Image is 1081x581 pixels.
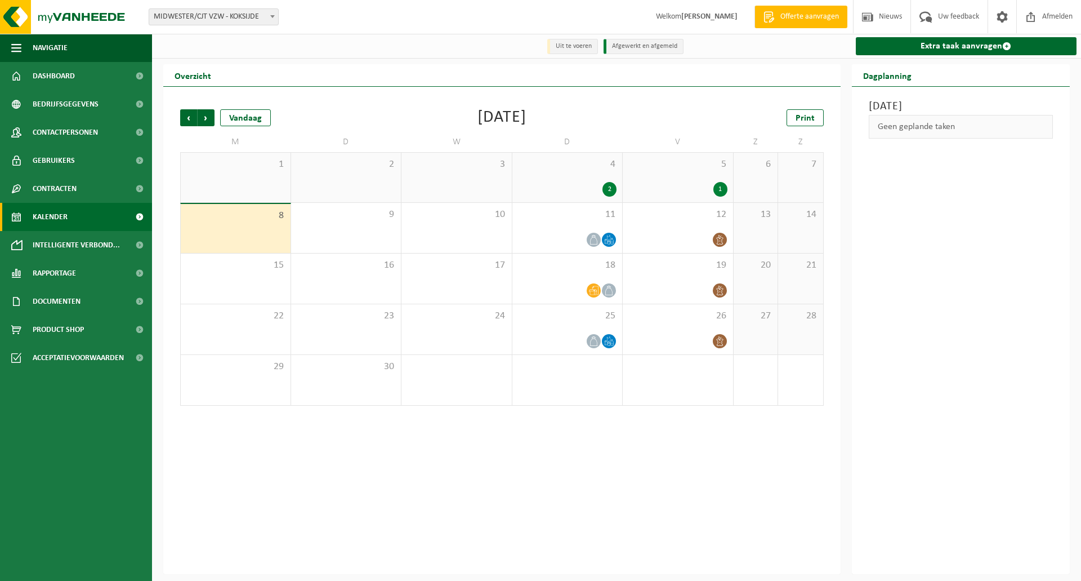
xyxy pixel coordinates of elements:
span: Kalender [33,203,68,231]
span: Print [796,114,815,123]
div: Geen geplande taken [869,115,1053,139]
div: [DATE] [477,109,526,126]
span: Volgende [198,109,215,126]
span: 14 [784,209,817,221]
span: 26 [628,310,727,322]
a: Offerte aanvragen [754,6,847,28]
td: M [180,132,291,152]
span: 25 [518,310,617,322]
span: MIDWESTER/CJT VZW - KOKSIJDE [149,8,279,25]
span: 29 [186,361,285,373]
span: 6 [739,158,772,171]
span: 2 [297,158,396,171]
div: 2 [602,182,617,197]
span: 21 [784,259,817,272]
h2: Dagplanning [852,64,923,86]
span: Contactpersonen [33,118,98,147]
div: Vandaag [220,109,271,126]
span: Contracten [33,175,77,203]
span: 12 [628,209,727,221]
span: 24 [407,310,506,322]
td: D [512,132,623,152]
span: 20 [739,259,772,272]
span: Acceptatievoorwaarden [33,344,124,372]
span: 1 [186,158,285,171]
span: 28 [784,310,817,322]
span: 17 [407,259,506,272]
span: Offerte aanvragen [778,11,842,23]
span: 10 [407,209,506,221]
span: Intelligente verbond... [33,231,120,259]
li: Afgewerkt en afgemeld [604,39,684,54]
span: 3 [407,158,506,171]
span: 18 [518,259,617,272]
a: Extra taak aanvragen [856,37,1077,55]
li: Uit te voeren [547,39,598,54]
span: 19 [628,259,727,272]
span: 30 [297,361,396,373]
span: Rapportage [33,259,76,287]
h3: [DATE] [869,98,1053,115]
strong: [PERSON_NAME] [681,12,738,21]
span: Vorige [180,109,197,126]
span: Gebruikers [33,147,75,175]
span: 16 [297,259,396,272]
a: Print [787,109,824,126]
span: MIDWESTER/CJT VZW - KOKSIJDE [149,9,278,25]
td: W [401,132,512,152]
span: 23 [297,310,396,322]
span: Bedrijfsgegevens [33,90,99,118]
span: Documenten [33,287,81,316]
span: 27 [739,310,772,322]
td: D [291,132,402,152]
td: Z [778,132,823,152]
span: 11 [518,209,617,221]
span: Navigatie [33,34,68,62]
h2: Overzicht [163,64,222,86]
span: 4 [518,158,617,171]
span: 15 [186,259,285,272]
span: 22 [186,310,285,322]
span: 5 [628,158,727,171]
span: Dashboard [33,62,75,90]
td: Z [734,132,779,152]
span: Product Shop [33,316,84,344]
td: V [623,132,734,152]
span: 7 [784,158,817,171]
span: 9 [297,209,396,221]
span: 13 [739,209,772,221]
span: 8 [186,210,285,222]
div: 1 [713,182,727,197]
